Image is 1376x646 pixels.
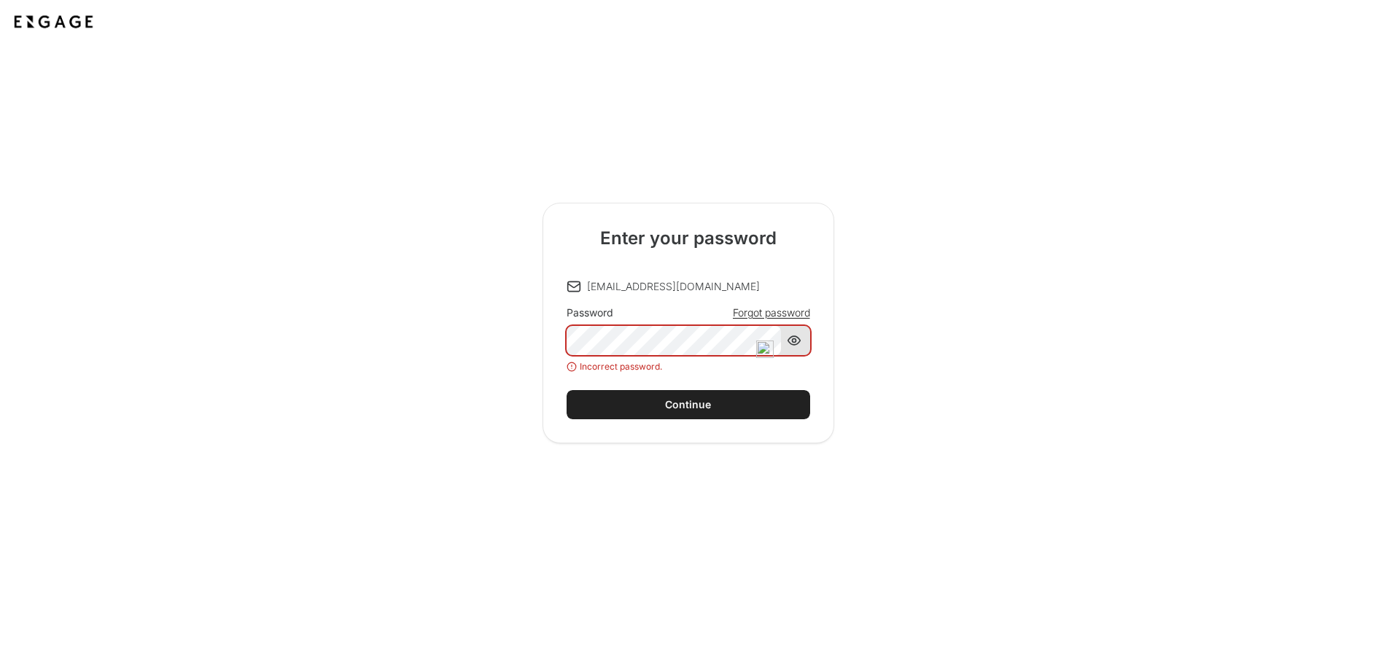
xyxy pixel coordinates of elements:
div: Continue [665,397,711,412]
span: Incorrect password. [580,361,662,373]
img: npw-badge-icon.svg [756,340,774,358]
img: Application logo [12,12,96,32]
h2: Enter your password [600,227,777,250]
p: [EMAIL_ADDRESS][DOMAIN_NAME] [587,279,760,294]
a: Forgot password [733,306,810,320]
div: Password [567,306,613,320]
button: Continue [567,390,810,419]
